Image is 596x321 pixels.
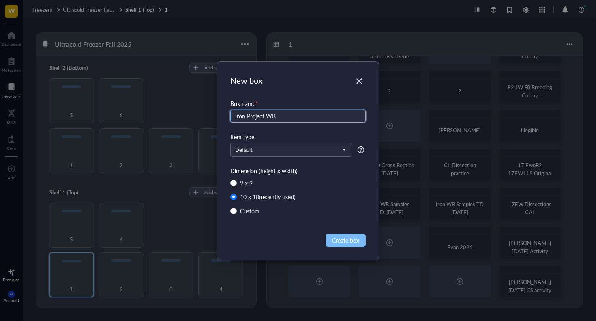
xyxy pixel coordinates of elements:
[230,110,366,123] input: e.g. DNA protein
[235,146,345,153] span: Default
[240,207,259,215] div: Custom
[240,179,253,187] div: 9 x 9
[230,132,366,141] div: Item type
[353,76,366,86] span: Close
[353,75,366,88] button: Close
[230,99,366,108] div: Box name
[230,75,366,86] div: New box
[230,166,366,175] div: Dimension (height x width)
[332,236,359,245] span: Create box
[240,192,296,201] div: 10 x 10 (recently used)
[326,234,366,247] button: Create box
